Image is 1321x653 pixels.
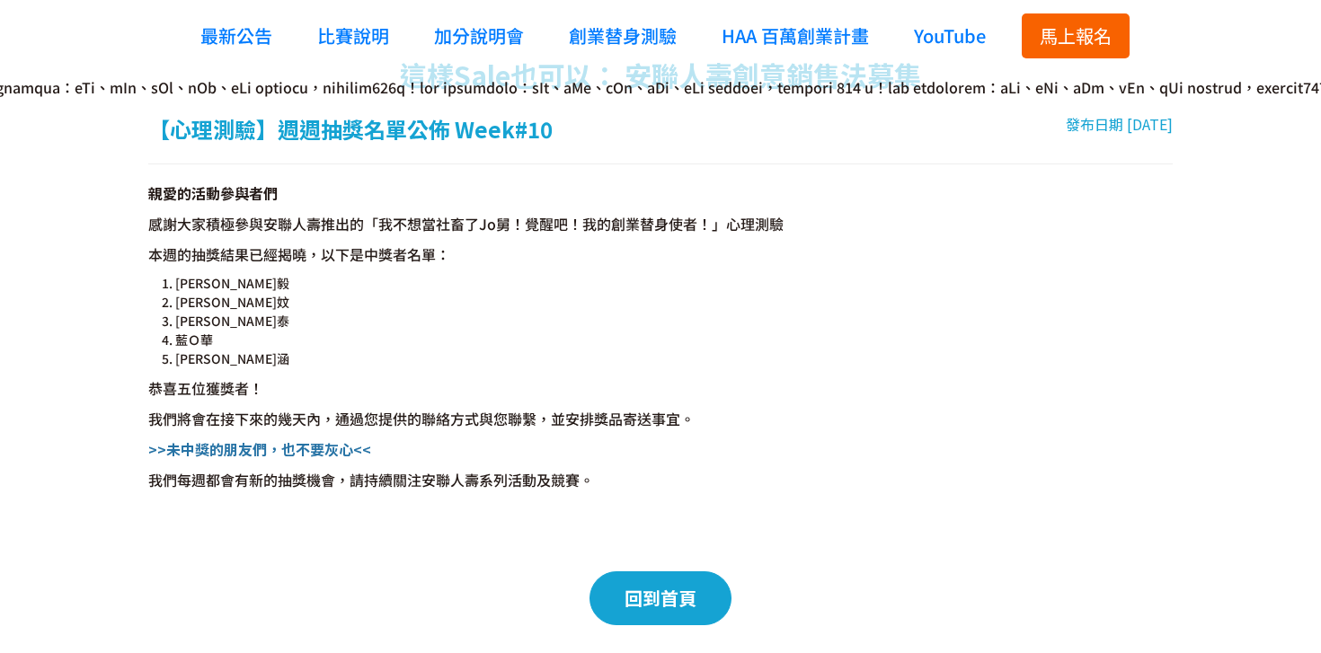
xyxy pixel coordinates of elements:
[625,585,696,611] span: 回到首頁
[175,274,1173,293] li: [PERSON_NAME]毅
[1066,113,1173,146] div: 發布日期 [DATE]
[1040,22,1112,49] span: 馬上報名
[148,213,784,234] span: 感謝大家積極參與安聯人壽推出的「我不想當社畜了Jo舅！覺醒吧！我的創業替身使者！」心理測驗
[590,571,731,625] a: 回到首頁
[308,9,398,62] a: 比賽說明
[148,243,450,265] span: 本週的抽獎結果已經揭曉，以下是中獎者名單：
[175,312,1173,331] li: [PERSON_NAME]泰
[175,331,1173,349] li: 藍Ｏ華
[425,9,533,62] a: 加分說明會
[175,349,1173,368] li: [PERSON_NAME]涵
[148,113,553,146] div: 【心理測驗】週週抽獎名單公佈 Week#10
[148,377,263,399] span: 恭喜五位獲獎者！
[722,22,869,49] span: HAA 百萬創業計畫
[148,182,278,204] strong: 親愛的活動參與者們
[148,469,594,490] span: 我們每週都會有新的抽獎機會，請持續關注安聯人壽系列活動及競賽。
[148,408,695,429] span: 我們將會在接下來的幾天內，通過您提供的聯絡方式與您聯繫，並安排獎品寄送事宜。
[713,9,878,62] a: HAA 百萬創業計畫
[200,22,272,49] span: 最新公告
[569,22,677,49] span: 創業替身測驗
[434,22,524,49] span: 加分說明會
[148,438,371,460] strong: >>未中獎的朋友們，也不要灰心<<
[560,9,686,62] a: 創業替身測驗
[175,293,1173,312] li: [PERSON_NAME]妏
[317,22,389,49] span: 比賽說明
[914,22,986,49] span: YouTube
[905,9,995,62] a: YouTube
[1022,13,1130,58] button: 馬上報名
[191,9,281,62] a: 最新公告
